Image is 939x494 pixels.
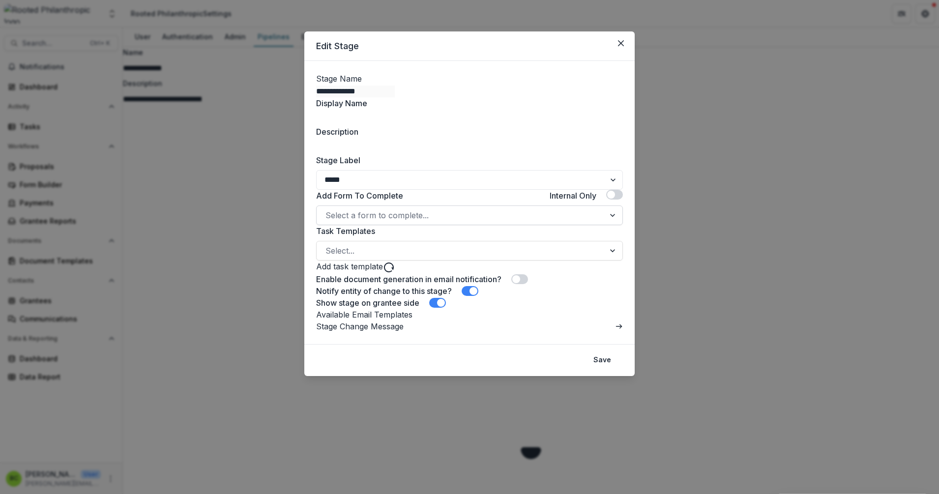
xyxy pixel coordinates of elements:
[383,262,395,273] svg: reload
[316,309,623,320] p: Available Email Templates
[613,35,629,51] button: Close
[316,273,501,285] label: Enable document generation in email notification?
[316,126,617,138] label: Description
[316,154,617,166] label: Stage Label
[316,285,452,297] label: Notify entity of change to this stage?
[316,97,617,109] label: Display Name
[550,190,596,202] label: Internal Only
[316,190,403,202] label: Add Form To Complete
[316,297,419,309] label: Show stage on grantee side
[316,225,617,237] label: Task Templates
[304,31,635,61] header: Edit Stage
[316,262,383,271] a: Add task template
[587,352,617,368] button: Save
[316,321,404,331] a: Stage Change Message
[316,74,362,84] label: Stage Name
